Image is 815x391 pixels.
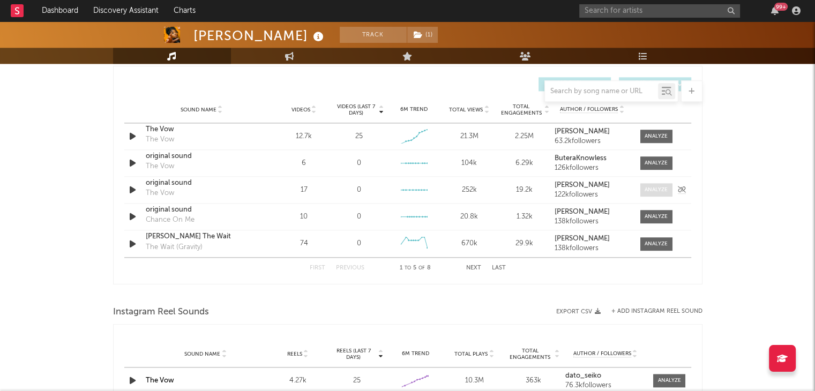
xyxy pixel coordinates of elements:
[560,106,618,113] span: Author / Followers
[555,155,607,162] strong: ButeraKnowless
[555,208,629,216] a: [PERSON_NAME]
[357,158,361,169] div: 0
[499,131,549,142] div: 2.25M
[357,238,361,249] div: 0
[279,185,329,195] div: 17
[330,348,377,360] span: Reels (last 7 days)
[444,131,494,142] div: 21.3M
[181,107,216,113] span: Sound Name
[336,265,364,271] button: Previous
[146,151,258,162] a: original sound
[555,128,629,136] a: [PERSON_NAME]
[279,212,329,222] div: 10
[555,182,629,189] a: [PERSON_NAME]
[492,265,506,271] button: Last
[555,218,629,225] div: 138k followers
[357,185,361,195] div: 0
[444,185,494,195] div: 252k
[444,158,494,169] div: 104k
[555,245,629,252] div: 138k followers
[555,235,629,243] a: [PERSON_NAME]
[579,4,740,18] input: Search for artists
[565,372,646,380] a: dato_seiko
[444,212,494,222] div: 20.8k
[555,208,610,215] strong: [PERSON_NAME]
[545,87,658,96] input: Search by song name or URL
[565,382,646,389] div: 76.3k followers
[146,205,258,215] a: original sound
[499,158,549,169] div: 6.29k
[146,231,258,242] a: [PERSON_NAME] The Wait
[466,265,481,271] button: Next
[454,351,488,357] span: Total Plays
[146,242,203,253] div: The Wait (Gravity)
[499,238,549,249] div: 29.9k
[193,27,326,44] div: [PERSON_NAME]
[389,350,443,358] div: 6M Trend
[619,77,691,91] button: Official(0)
[405,266,411,270] span: to
[340,27,407,43] button: Track
[146,161,174,172] div: The Vow
[330,375,384,386] div: 25
[146,215,195,225] div: Chance On Me
[444,238,494,249] div: 670k
[506,348,554,360] span: Total Engagements
[449,107,483,113] span: Total Views
[539,77,611,91] button: UGC(8)
[555,191,629,199] div: 122k followers
[418,266,425,270] span: of
[499,103,543,116] span: Total Engagements
[184,351,220,357] span: Sound Name
[146,188,174,199] div: The Vow
[271,375,325,386] div: 4.27k
[611,309,702,314] button: + Add Instagram Reel Sound
[506,375,560,386] div: 363k
[386,262,445,275] div: 1 5 8
[287,351,302,357] span: Reels
[389,106,439,114] div: 6M Trend
[499,212,549,222] div: 1.32k
[146,377,174,384] a: The Vow
[279,158,329,169] div: 6
[555,164,629,172] div: 126k followers
[601,309,702,314] div: + Add Instagram Reel Sound
[146,124,258,135] a: The Vow
[555,155,629,162] a: ButeraKnowless
[555,128,610,135] strong: [PERSON_NAME]
[565,372,601,379] strong: dato_seiko
[447,375,501,386] div: 10.3M
[291,107,310,113] span: Videos
[573,350,631,357] span: Author / Followers
[355,131,363,142] div: 25
[774,3,788,11] div: 99 +
[499,185,549,195] div: 19.2k
[113,306,209,319] span: Instagram Reel Sounds
[310,265,325,271] button: First
[146,134,174,145] div: The Vow
[334,103,377,116] span: Videos (last 7 days)
[771,6,779,15] button: 99+
[407,27,438,43] span: ( 1 )
[555,138,629,145] div: 63.2k followers
[279,131,329,142] div: 12.7k
[556,309,601,315] button: Export CSV
[555,182,610,189] strong: [PERSON_NAME]
[407,27,438,43] button: (1)
[279,238,329,249] div: 74
[555,235,610,242] strong: [PERSON_NAME]
[357,212,361,222] div: 0
[146,178,258,189] a: original sound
